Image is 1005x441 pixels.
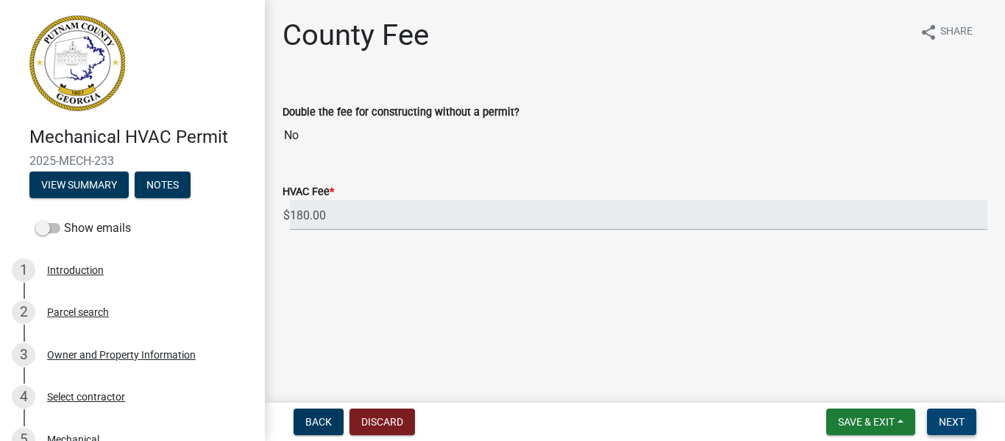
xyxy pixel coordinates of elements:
button: Notes [135,172,191,198]
span: 2025-MECH-233 [29,154,235,168]
button: Save & Exit [826,409,915,435]
img: Putnam County, Georgia [29,15,125,111]
span: $ [283,200,291,230]
div: 1 [12,258,35,282]
div: Introduction [47,265,104,275]
button: Next [927,409,976,435]
button: shareShare [908,18,984,46]
wm-modal-confirm: Summary [29,180,129,191]
span: Share [940,24,973,41]
div: Owner and Property Information [47,350,196,360]
div: Parcel search [47,307,109,317]
span: Next [939,416,965,428]
wm-modal-confirm: Notes [135,180,191,191]
button: View Summary [29,172,129,198]
button: Back [294,409,344,435]
div: 3 [12,343,35,367]
h4: Mechanical HVAC Permit [29,127,253,148]
h1: County Fee [283,18,429,53]
label: HVAC Fee [283,187,334,197]
div: Select contractor [47,392,125,402]
span: Save & Exit [838,416,895,428]
div: 2 [12,300,35,324]
label: Double the fee for constructing without a permit? [283,107,519,118]
div: 4 [12,385,35,409]
button: Discard [349,409,415,435]
i: share [920,24,937,41]
span: Back [305,416,332,428]
label: Show emails [35,219,131,237]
